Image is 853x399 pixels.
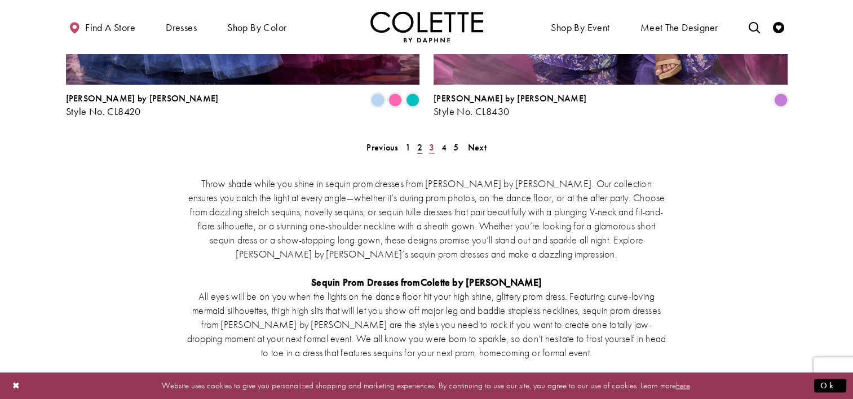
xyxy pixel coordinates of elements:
a: Toggle search [745,11,762,42]
p: All eyes will be on you when the lights on the dance floor hit your high shine, glittery prom dre... [187,289,666,360]
span: Shop by color [227,22,286,33]
span: [PERSON_NAME] by [PERSON_NAME] [66,92,219,104]
span: Shop By Event [548,11,612,42]
span: Meet the designer [640,22,718,33]
i: Pink [388,94,402,107]
span: Previous [366,141,398,153]
button: Submit Dialog [814,379,846,393]
i: Periwinkle [371,94,384,107]
span: 2 [417,141,422,153]
div: Colette by Daphne Style No. CL8420 [66,94,219,117]
a: 4 [438,139,450,156]
a: Meet the designer [638,11,721,42]
a: 3 [426,139,437,156]
span: Style No. CL8430 [434,105,509,118]
span: Find a store [85,22,135,33]
i: Jade [406,94,419,107]
button: Close Dialog [7,376,26,396]
span: Style No. CL8420 [66,105,141,118]
span: Shop By Event [551,22,609,33]
span: Dresses [163,11,200,42]
a: Find a store [66,11,138,42]
span: 1 [405,141,410,153]
span: 3 [429,141,434,153]
span: Current page [414,139,426,156]
div: Colette by Daphne Style No. CL8430 [434,94,586,117]
i: Orchid [774,94,788,107]
a: 1 [402,139,414,156]
strong: Sequin Prom Dresses fromColette by [PERSON_NAME] [311,276,542,289]
a: Visit Home Page [370,11,483,42]
a: Next Page [465,139,490,156]
span: 4 [441,141,447,153]
span: [PERSON_NAME] by [PERSON_NAME] [434,92,586,104]
a: Check Wishlist [770,11,787,42]
p: Website uses cookies to give you personalized shopping and marketing experiences. By continuing t... [81,378,772,393]
span: Dresses [166,22,197,33]
img: Colette by Daphne [370,11,483,42]
a: 5 [450,139,462,156]
p: Throw shade while you shine in sequin prom dresses from [PERSON_NAME] by [PERSON_NAME]. Our colle... [187,176,666,261]
span: Shop by color [224,11,289,42]
a: here [676,380,690,391]
span: 5 [453,141,458,153]
span: Next [468,141,487,153]
a: Prev Page [363,139,401,156]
